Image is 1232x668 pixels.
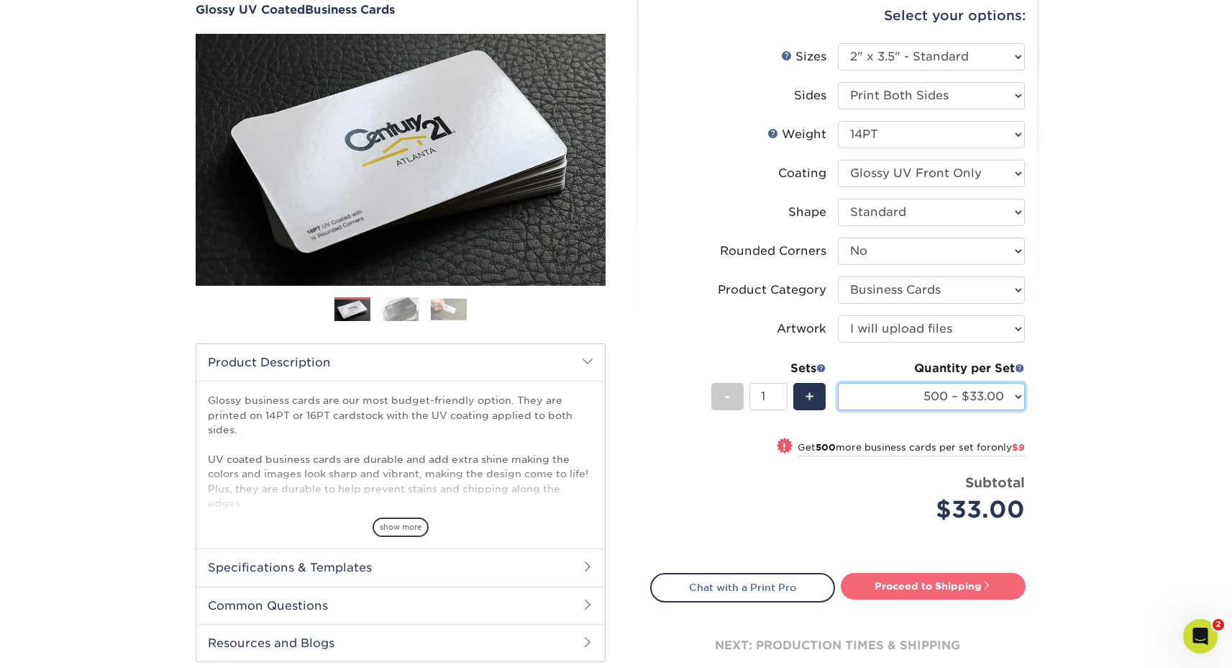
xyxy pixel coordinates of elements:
img: Business Cards 03 [431,298,467,320]
span: ! [782,439,786,454]
span: $9 [1012,442,1025,453]
div: Sizes [781,48,826,66]
span: + [805,386,814,407]
div: $33.00 [849,492,1025,527]
a: Proceed to Shipping [841,573,1026,599]
div: Quantity per Set [838,360,1025,377]
a: Chat with a Print Pro [650,573,835,602]
strong: 500 [816,442,836,453]
h2: Common Questions [196,587,605,624]
h2: Specifications & Templates [196,549,605,586]
span: only [991,442,1025,453]
h1: Business Cards [196,3,606,17]
div: Weight [767,126,826,143]
div: Artwork [777,320,826,338]
span: show more [373,518,429,537]
iframe: Intercom live chat [1183,619,1218,654]
h2: Resources and Blogs [196,624,605,662]
div: Rounded Corners [720,243,826,260]
div: Coating [778,165,826,182]
p: Glossy business cards are our most budget-friendly option. They are printed on 14PT or 16PT cards... [208,393,593,584]
div: Shape [788,204,826,221]
span: Glossy UV Coated [196,3,305,17]
img: Business Cards 01 [334,292,370,328]
a: Glossy UV CoatedBusiness Cards [196,3,606,17]
div: Sides [794,87,826,104]
img: Business Cards 02 [383,297,419,322]
h2: Product Description [196,344,605,381]
div: Sets [711,360,826,377]
div: Product Category [718,281,826,299]
small: Get more business cards per set for [798,442,1025,456]
span: 2 [1213,619,1224,631]
strong: Subtotal [965,474,1025,490]
span: - [724,386,731,407]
